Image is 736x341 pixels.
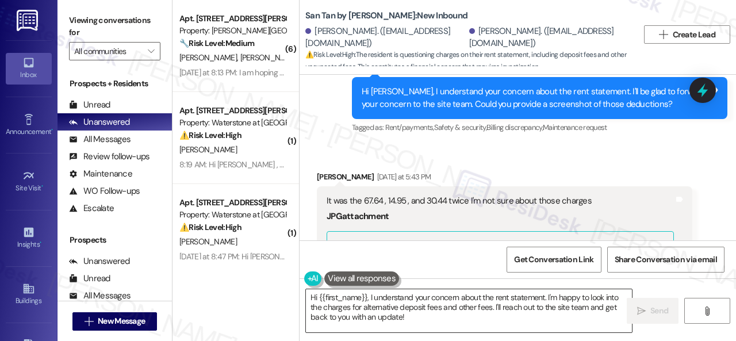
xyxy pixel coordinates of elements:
[607,247,724,273] button: Share Conversation via email
[41,182,43,190] span: •
[57,78,172,90] div: Prospects + Residents
[179,222,241,232] strong: ⚠️ Risk Level: High
[637,306,646,316] i: 
[306,289,632,332] textarea: Hi {{first_name}}, I understand your concern about the rent statement. I'm happy to look into the...
[327,210,389,222] b: JPG attachment
[57,234,172,246] div: Prospects
[240,52,298,63] span: [PERSON_NAME]
[703,306,711,316] i: 
[179,130,241,140] strong: ⚠️ Risk Level: High
[17,10,40,31] img: ResiDesk Logo
[305,50,355,59] strong: ⚠️ Risk Level: High
[69,185,140,197] div: WO Follow-ups
[627,298,678,324] button: Send
[74,42,142,60] input: All communities
[6,279,52,310] a: Buildings
[644,25,730,44] button: Create Lead
[69,255,130,267] div: Unanswered
[179,67,366,78] div: [DATE] at 8:13 PM: I am hoping for a solution for this issue
[650,305,668,317] span: Send
[69,151,149,163] div: Review follow-ups
[327,195,674,207] div: It was the 67.64 , 14.95 , and 30.44 twice I'm not sure about those charges
[543,122,607,132] span: Maintenance request
[6,223,52,254] a: Insights •
[385,122,434,132] span: Rent/payments ,
[305,10,467,22] b: San Tan by [PERSON_NAME]: New Inbound
[40,239,41,247] span: •
[434,122,486,132] span: Safety & security ,
[69,133,131,145] div: All Messages
[6,166,52,197] a: Site Visit •
[486,122,543,132] span: Billing discrepancy ,
[352,119,727,136] div: Tagged as:
[179,52,240,63] span: [PERSON_NAME]
[148,47,154,56] i: 
[69,168,132,180] div: Maintenance
[362,86,709,110] div: Hi [PERSON_NAME], I understand your concern about the rent statement. I'll be glad to forward you...
[179,38,254,48] strong: 🔧 Risk Level: Medium
[507,247,601,273] button: Get Conversation Link
[179,197,286,209] div: Apt. [STREET_ADDRESS][PERSON_NAME]
[69,273,110,285] div: Unread
[305,49,638,74] span: : The resident is questioning charges on their rent statement, including deposit fees and other u...
[51,126,53,134] span: •
[69,202,114,214] div: Escalate
[179,144,237,155] span: [PERSON_NAME]
[469,25,630,50] div: [PERSON_NAME]. ([EMAIL_ADDRESS][DOMAIN_NAME])
[69,290,131,302] div: All Messages
[69,12,160,42] label: Viewing conversations for
[317,171,692,187] div: [PERSON_NAME]
[179,117,286,129] div: Property: Waterstone at [GEOGRAPHIC_DATA]
[179,105,286,117] div: Apt. [STREET_ADDRESS][PERSON_NAME]
[179,25,286,37] div: Property: [PERSON_NAME][GEOGRAPHIC_DATA]
[374,171,431,183] div: [DATE] at 5:43 PM
[659,30,668,39] i: 
[179,209,286,221] div: Property: Waterstone at [GEOGRAPHIC_DATA]
[98,315,145,327] span: New Message
[72,312,158,331] button: New Message
[179,13,286,25] div: Apt. [STREET_ADDRESS][PERSON_NAME]
[6,53,52,84] a: Inbox
[514,254,593,266] span: Get Conversation Link
[673,29,715,41] span: Create Lead
[69,116,130,128] div: Unanswered
[179,236,237,247] span: [PERSON_NAME]
[85,317,93,326] i: 
[305,25,466,50] div: [PERSON_NAME]. ([EMAIL_ADDRESS][DOMAIN_NAME])
[615,254,717,266] span: Share Conversation via email
[69,99,110,111] div: Unread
